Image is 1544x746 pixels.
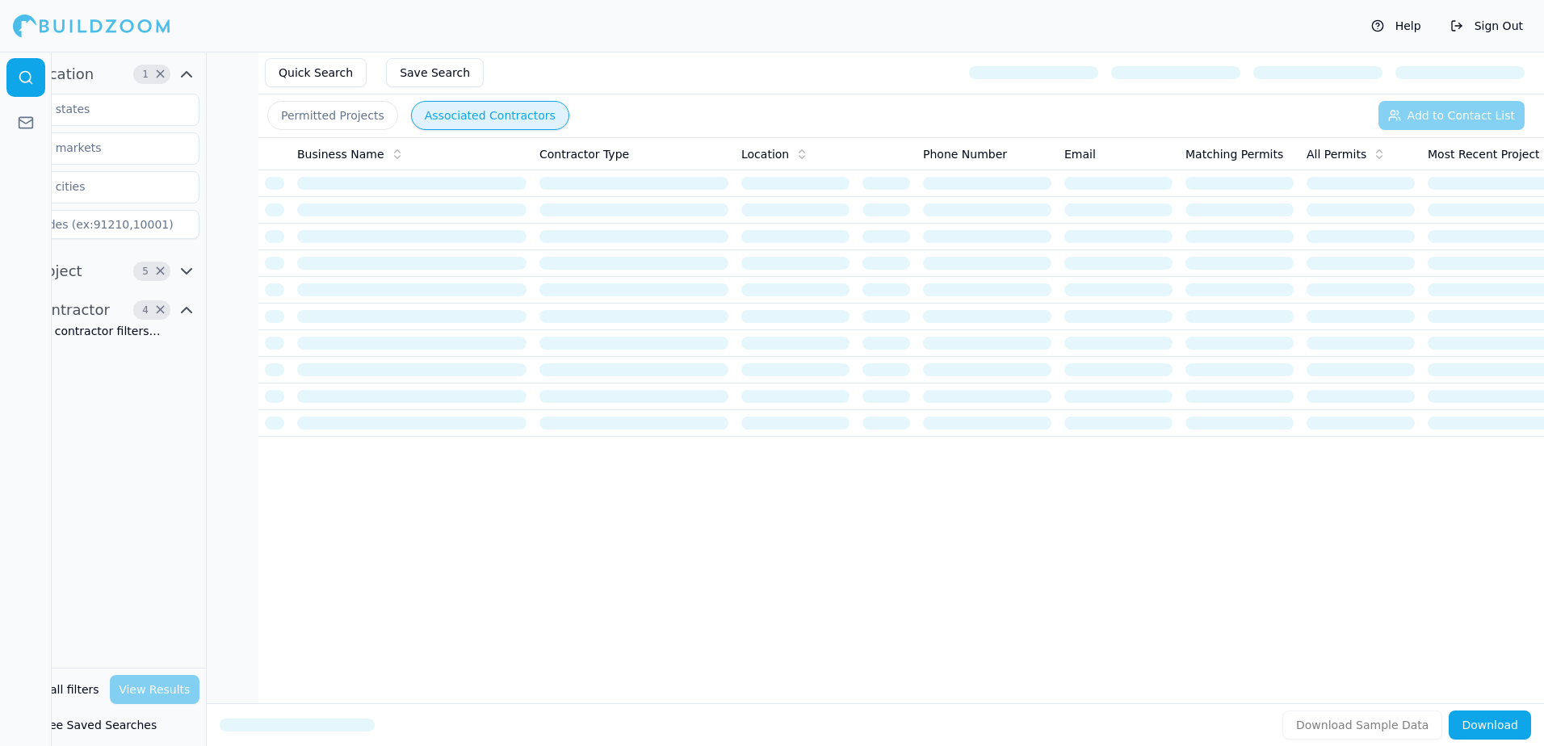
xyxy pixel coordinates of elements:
button: Help [1363,13,1429,39]
button: Associated Contractors [411,101,569,130]
span: Clear Contractor filters [154,306,166,314]
span: Clear Project filters [154,267,166,275]
span: Phone Number [923,146,1007,162]
span: 5 [137,263,153,279]
span: 1 [137,66,153,82]
button: Location1Clear Location filters [6,61,199,87]
button: Project5Clear Project filters [6,258,199,284]
span: Matching Permits [1185,146,1283,162]
span: Location [32,63,94,86]
span: Clear Location filters [154,70,166,78]
button: Contractor4Clear Contractor filters [6,297,199,323]
span: Contractor Type [539,146,629,162]
span: 4 [137,302,153,318]
span: Project [32,260,82,283]
button: Save Search [386,58,484,87]
span: Contractor [32,299,110,321]
span: Business Name [297,146,384,162]
span: Most Recent Project [1428,146,1540,162]
button: Sign Out [1442,13,1531,39]
input: Select cities [7,172,178,201]
span: Email [1064,146,1096,162]
input: Select markets [7,133,178,162]
button: Clear all filters [13,675,103,704]
button: Quick Search [265,58,367,87]
div: Loading contractor filters… [6,323,199,339]
span: Location [741,146,789,162]
button: See Saved Searches [6,710,199,740]
button: Download [1449,710,1531,740]
input: Select states [7,94,178,124]
span: All Permits [1307,146,1366,162]
button: Permitted Projects [267,101,398,130]
input: Zipcodes (ex:91210,10001) [6,210,199,239]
